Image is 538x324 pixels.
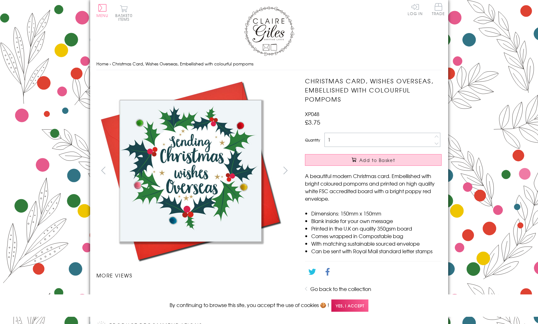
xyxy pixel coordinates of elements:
[408,3,423,15] a: Log In
[305,172,442,202] p: A beautiful modern Christmas card. Embellished with bright coloured pompoms and printed on high q...
[96,4,109,17] button: Menu
[292,76,481,265] img: Christmas Card, Wishes Overseas, Embellished with colourful pompoms
[311,225,442,232] li: Printed in the U.K on quality 350gsm board
[96,76,285,265] img: Christmas Card, Wishes Overseas, Embellished with colourful pompoms
[96,163,111,177] button: prev
[311,217,442,225] li: Blank inside for your own message
[331,299,368,312] span: Yes, I accept
[305,110,319,118] span: XP048
[243,285,292,299] li: Carousel Page 4
[112,61,253,67] span: Christmas Card, Wishes Overseas, Embellished with colourful pompoms
[310,285,371,293] a: Go back to the collection
[305,118,320,126] span: £3.75
[305,76,442,103] h1: Christmas Card, Wishes Overseas, Embellished with colourful pompoms
[96,271,293,279] h3: More views
[96,13,109,18] span: Menu
[432,3,445,17] a: Trade
[432,3,445,15] span: Trade
[311,247,442,255] li: Can be sent with Royal Mail standard letter stamps
[311,232,442,240] li: Comes wrapped in Compostable bag
[278,163,292,177] button: next
[110,61,111,67] span: ›
[311,240,442,247] li: With matching sustainable sourced envelope
[96,285,145,299] li: Carousel Page 1 (Current Slide)
[118,13,133,22] span: 0 items
[96,285,293,299] ul: Carousel Pagination
[359,157,395,163] span: Add to Basket
[311,209,442,217] li: Dimensions: 150mm x 150mm
[244,6,294,56] img: Claire Giles Greetings Cards
[145,285,194,299] li: Carousel Page 2
[115,5,133,21] button: Basket0 items
[305,154,442,166] button: Add to Basket
[194,285,243,299] li: Carousel Page 3
[305,137,320,143] label: Quantity
[96,58,442,70] nav: breadcrumbs
[96,61,108,67] a: Home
